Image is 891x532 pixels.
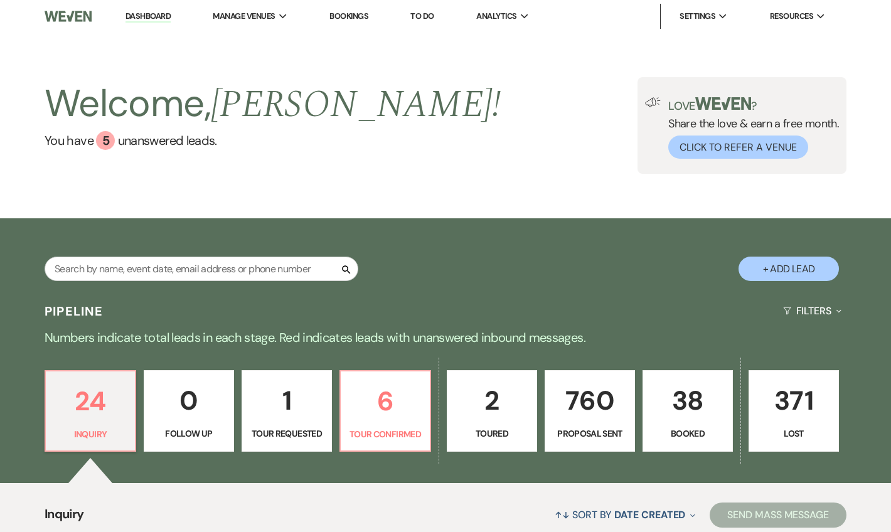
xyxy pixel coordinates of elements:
a: To Do [410,11,434,21]
p: 0 [152,380,226,422]
a: 6Tour Confirmed [339,370,431,452]
p: Booked [651,427,725,440]
img: weven-logo-green.svg [695,97,751,110]
button: Send Mass Message [710,503,846,528]
button: + Add Lead [739,257,839,281]
span: Settings [680,10,715,23]
span: Date Created [614,508,685,521]
p: 760 [553,380,627,422]
a: 2Toured [447,370,537,452]
span: [PERSON_NAME] ! [211,76,501,134]
a: Bookings [329,11,368,21]
input: Search by name, event date, email address or phone number [45,257,358,281]
button: Sort By Date Created [550,498,700,531]
p: 6 [348,380,422,422]
a: 24Inquiry [45,370,136,452]
a: 760Proposal Sent [545,370,635,452]
p: Tour Requested [250,427,324,440]
span: Inquiry [45,504,84,531]
p: Tour Confirmed [348,427,422,441]
a: Dashboard [125,11,171,23]
a: You have 5 unanswered leads. [45,131,501,150]
span: Analytics [476,10,516,23]
p: 38 [651,380,725,422]
p: Follow Up [152,427,226,440]
h3: Pipeline [45,302,104,320]
p: Lost [757,427,831,440]
button: Filters [778,294,846,327]
p: 2 [455,380,529,422]
p: 1 [250,380,324,422]
a: 1Tour Requested [242,370,332,452]
button: Click to Refer a Venue [668,136,808,159]
p: Proposal Sent [553,427,627,440]
p: 371 [757,380,831,422]
img: loud-speaker-illustration.svg [645,97,661,107]
p: Inquiry [53,427,127,441]
span: ↑↓ [555,508,570,521]
p: Toured [455,427,529,440]
p: 24 [53,380,127,422]
img: Weven Logo [45,3,92,29]
p: Love ? [668,97,839,112]
h2: Welcome, [45,77,501,131]
a: 0Follow Up [144,370,234,452]
div: 5 [96,131,115,150]
span: Resources [770,10,813,23]
a: 38Booked [643,370,733,452]
a: 371Lost [749,370,839,452]
div: Share the love & earn a free month. [661,97,839,159]
span: Manage Venues [213,10,275,23]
